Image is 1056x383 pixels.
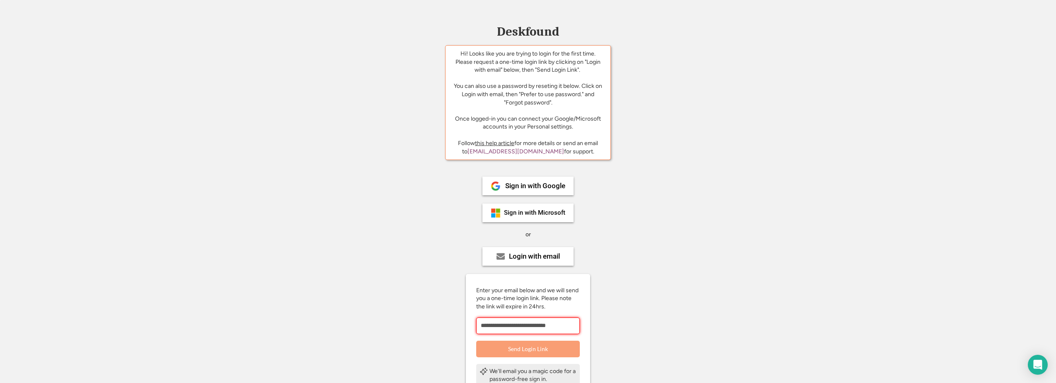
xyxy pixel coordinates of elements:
[491,181,501,191] img: 1024px-Google__G__Logo.svg.png
[1028,355,1048,375] div: Open Intercom Messenger
[452,50,604,131] div: Hi! Looks like you are trying to login for the first time. Please request a one-time login link b...
[509,253,560,260] div: Login with email
[526,230,531,239] div: or
[504,210,565,216] div: Sign in with Microsoft
[493,25,563,38] div: Deskfound
[476,341,580,357] button: Send Login Link
[467,148,564,155] a: [EMAIL_ADDRESS][DOMAIN_NAME]
[491,208,501,218] img: ms-symbollockup_mssymbol_19.png
[476,286,580,311] div: Enter your email below and we will send you a one-time login link. Please note the link will expi...
[505,182,565,189] div: Sign in with Google
[452,139,604,155] div: Follow for more details or send an email to for support.
[475,140,514,147] a: this help article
